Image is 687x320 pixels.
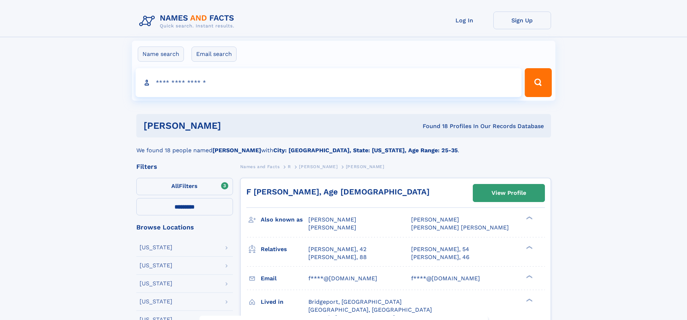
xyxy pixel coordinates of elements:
[261,243,308,255] h3: Relatives
[308,253,367,261] a: [PERSON_NAME], 88
[261,214,308,226] h3: Also known as
[138,47,184,62] label: Name search
[261,272,308,285] h3: Email
[273,147,458,154] b: City: [GEOGRAPHIC_DATA], State: [US_STATE], Age Range: 25-35
[136,178,233,195] label: Filters
[411,245,469,253] a: [PERSON_NAME], 54
[524,216,533,220] div: ❯
[308,216,356,223] span: [PERSON_NAME]
[136,12,240,31] img: Logo Names and Facts
[411,224,509,231] span: [PERSON_NAME] [PERSON_NAME]
[322,122,544,130] div: Found 18 Profiles In Our Records Database
[436,12,493,29] a: Log In
[411,216,459,223] span: [PERSON_NAME]
[212,147,261,154] b: [PERSON_NAME]
[524,274,533,279] div: ❯
[144,121,322,130] h1: [PERSON_NAME]
[261,296,308,308] h3: Lived in
[140,245,172,250] div: [US_STATE]
[136,163,233,170] div: Filters
[240,162,280,171] a: Names and Facts
[308,224,356,231] span: [PERSON_NAME]
[493,12,551,29] a: Sign Up
[140,299,172,304] div: [US_STATE]
[140,263,172,268] div: [US_STATE]
[346,164,384,169] span: [PERSON_NAME]
[288,162,291,171] a: R
[308,298,402,305] span: Bridgeport, [GEOGRAPHIC_DATA]
[308,245,366,253] a: [PERSON_NAME], 42
[299,164,338,169] span: [PERSON_NAME]
[525,68,551,97] button: Search Button
[308,306,432,313] span: [GEOGRAPHIC_DATA], [GEOGRAPHIC_DATA]
[136,224,233,231] div: Browse Locations
[136,68,522,97] input: search input
[191,47,237,62] label: Email search
[492,185,526,201] div: View Profile
[411,253,470,261] a: [PERSON_NAME], 46
[171,183,179,189] span: All
[140,281,172,286] div: [US_STATE]
[524,245,533,250] div: ❯
[288,164,291,169] span: R
[136,137,551,155] div: We found 18 people named with .
[299,162,338,171] a: [PERSON_NAME]
[524,298,533,302] div: ❯
[246,187,430,196] a: F [PERSON_NAME], Age [DEMOGRAPHIC_DATA]
[473,184,545,202] a: View Profile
